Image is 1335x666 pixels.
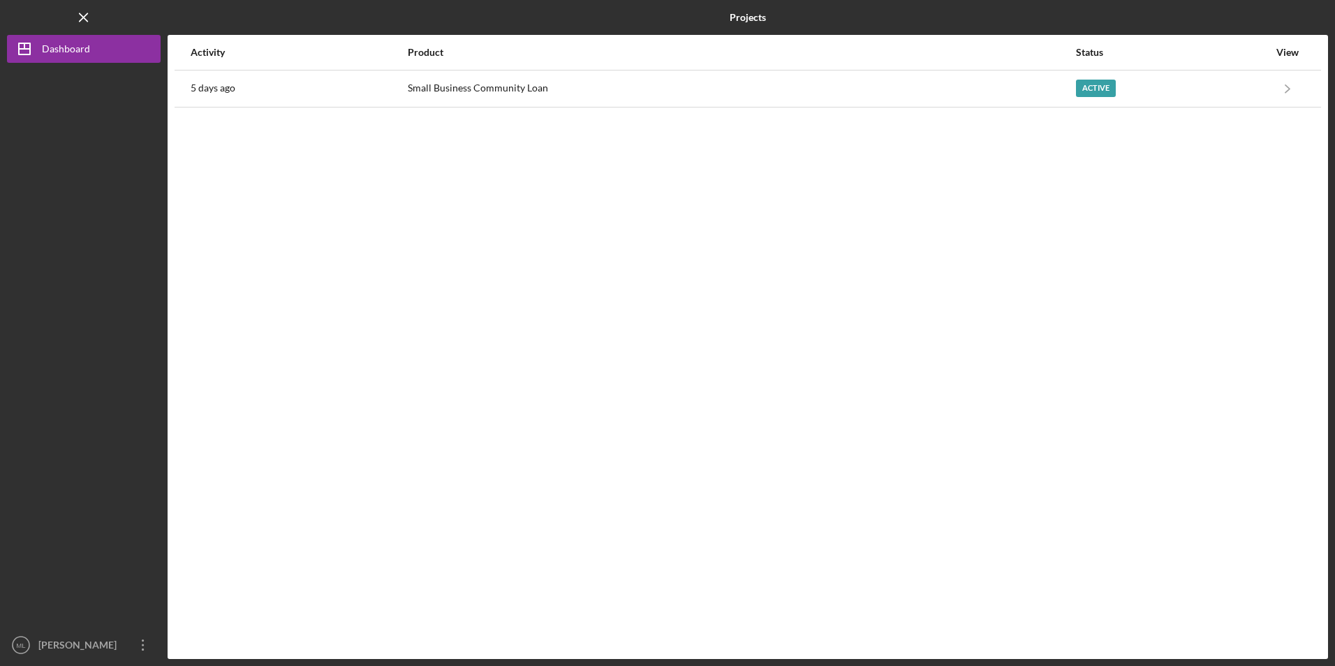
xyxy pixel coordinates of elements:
[42,35,90,66] div: Dashboard
[35,631,126,663] div: [PERSON_NAME]
[1270,47,1305,58] div: View
[730,12,766,23] b: Projects
[191,82,235,94] time: 2025-08-20 23:48
[408,47,1075,58] div: Product
[408,71,1075,106] div: Small Business Community Loan
[16,642,26,649] text: ML
[7,35,161,63] button: Dashboard
[1076,47,1269,58] div: Status
[7,631,161,659] button: ML[PERSON_NAME]
[191,47,406,58] div: Activity
[1076,80,1116,97] div: Active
